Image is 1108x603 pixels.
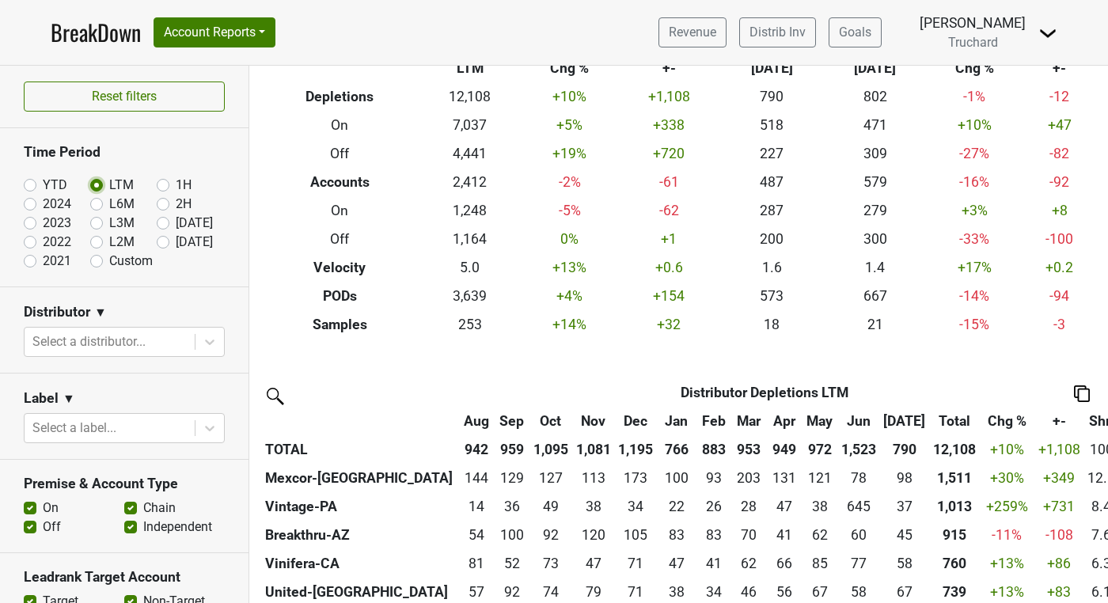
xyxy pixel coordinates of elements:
[823,310,926,339] td: 21
[261,435,459,464] th: TOTAL
[720,253,823,282] td: 1.6
[929,549,980,578] th: 760.250
[261,225,419,253] th: Off
[806,468,833,488] div: 121
[463,496,491,517] div: 14
[771,582,799,602] div: 56
[929,407,980,435] th: Total: activate to sort column ascending
[419,310,522,339] td: 253
[720,55,823,83] th: [DATE]
[533,553,568,574] div: 73
[1023,282,1096,310] td: -94
[837,549,880,578] td: 76.667
[176,233,213,252] label: [DATE]
[806,525,833,545] div: 62
[720,225,823,253] td: 200
[51,16,141,49] a: BreakDown
[261,407,459,435] th: &nbsp;: activate to sort column ascending
[529,492,572,521] td: 48.92
[929,435,980,464] th: 12,108
[43,214,71,233] label: 2023
[657,492,696,521] td: 22.33
[731,435,767,464] th: 953
[522,55,618,83] th: Chg %
[614,549,657,578] td: 71
[43,518,61,537] label: Off
[459,521,495,549] td: 54.167
[927,282,1023,310] td: -14 %
[837,407,880,435] th: Jun: activate to sort column ascending
[63,389,75,408] span: ▼
[24,476,225,492] h3: Premise & Account Type
[143,499,176,518] label: Chain
[696,549,732,578] td: 41.417
[154,17,275,47] button: Account Reports
[731,521,767,549] td: 69.999
[823,282,926,310] td: 667
[459,435,495,464] th: 942
[841,582,876,602] div: 58
[927,310,1023,339] td: -15 %
[927,197,1023,226] td: +3 %
[920,13,1026,33] div: [PERSON_NAME]
[24,144,225,161] h3: Time Period
[617,55,720,83] th: +-
[463,553,491,574] div: 81
[617,282,720,310] td: +154
[261,282,419,310] th: PODs
[261,253,419,282] th: Velocity
[980,492,1034,521] td: +259 %
[495,492,530,521] td: 36.42
[614,464,657,492] td: 172.7
[767,521,803,549] td: 41.329
[802,435,837,464] th: 972
[700,468,727,488] div: 93
[806,582,833,602] div: 67
[823,169,926,197] td: 579
[980,407,1034,435] th: Chg %: activate to sort column ascending
[841,525,876,545] div: 60
[576,525,611,545] div: 120
[696,464,732,492] td: 92.62
[661,553,692,574] div: 47
[261,310,419,339] th: Samples
[731,407,767,435] th: Mar: activate to sort column ascending
[767,435,803,464] th: 949
[617,253,720,282] td: +0.6
[929,492,980,521] th: 1013.470
[576,496,611,517] div: 38
[1074,385,1090,402] img: Copy to clipboard
[767,549,803,578] td: 66.333
[696,407,732,435] th: Feb: activate to sort column ascending
[927,253,1023,282] td: +17 %
[657,464,696,492] td: 99.9
[495,549,530,578] td: 52
[522,197,618,226] td: -5 %
[700,496,727,517] div: 26
[1023,140,1096,169] td: -82
[927,55,1023,83] th: Chg %
[109,214,135,233] label: L3M
[771,496,799,517] div: 47
[880,549,930,578] td: 58.083
[837,492,880,521] td: 645
[261,112,419,140] th: On
[823,197,926,226] td: 279
[522,253,618,282] td: +13 %
[614,521,657,549] td: 105.084
[658,17,727,47] a: Revenue
[522,83,618,112] td: +10 %
[720,310,823,339] td: 18
[176,214,213,233] label: [DATE]
[927,225,1023,253] td: -33 %
[1023,310,1096,339] td: -3
[572,407,615,435] th: Nov: activate to sort column ascending
[927,83,1023,112] td: -1 %
[459,464,495,492] td: 143.6
[700,582,727,602] div: 34
[522,140,618,169] td: +19 %
[837,521,880,549] td: 60.419
[883,468,925,488] div: 98
[927,169,1023,197] td: -16 %
[617,140,720,169] td: +720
